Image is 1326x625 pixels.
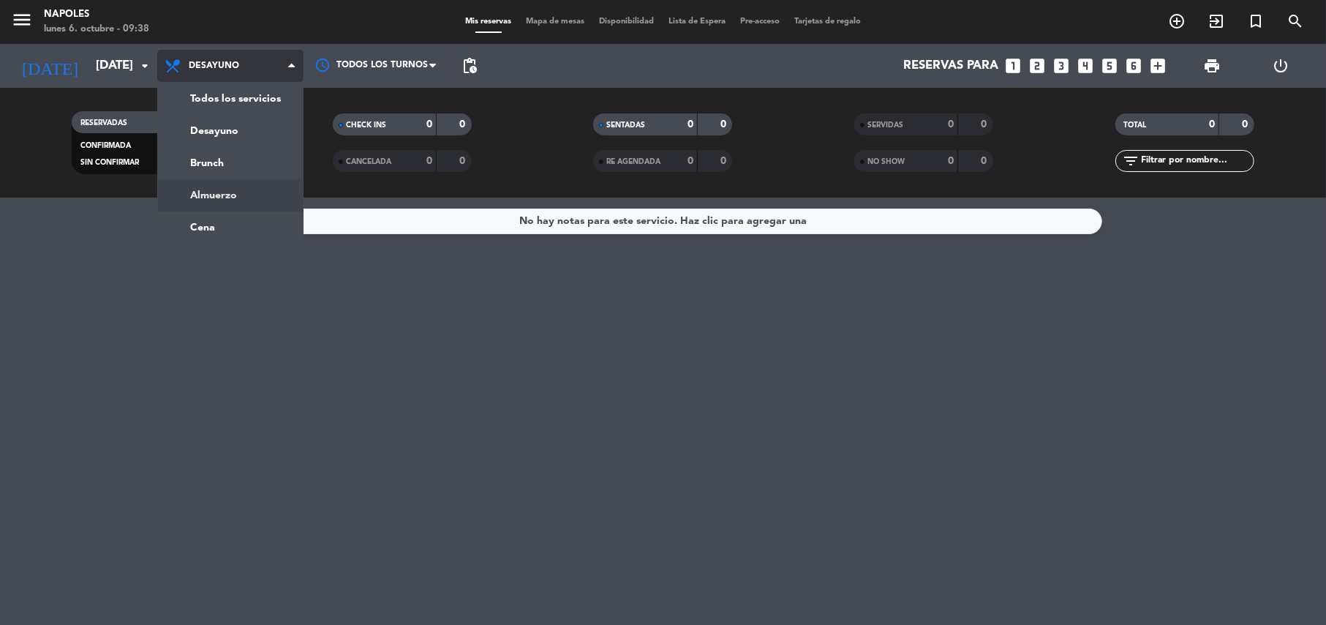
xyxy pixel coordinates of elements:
span: TOTAL [1124,121,1147,129]
i: looks_4 [1076,56,1095,75]
strong: 0 [688,156,693,166]
strong: 0 [982,119,990,130]
i: exit_to_app [1208,12,1225,30]
strong: 0 [688,119,693,130]
span: Reservas para [903,59,998,73]
i: search [1287,12,1304,30]
button: menu [11,9,33,36]
i: power_settings_new [1272,57,1289,75]
span: Desayuno [189,61,239,71]
i: add_box [1148,56,1167,75]
i: arrow_drop_down [136,57,154,75]
span: RESERVADAS [80,119,127,127]
span: NO SHOW [867,158,905,165]
a: Almuerzo [158,179,303,212]
span: pending_actions [461,57,478,75]
span: SENTADAS [606,121,645,129]
strong: 0 [720,156,729,166]
div: LOG OUT [1246,44,1315,88]
span: Disponibilidad [592,18,661,26]
a: Cena [158,212,303,244]
a: Brunch [158,147,303,179]
i: [DATE] [11,50,88,82]
span: Pre-acceso [733,18,787,26]
strong: 0 [948,156,954,166]
i: menu [11,9,33,31]
span: RE AGENDADA [606,158,660,165]
i: filter_list [1123,152,1140,170]
strong: 0 [982,156,990,166]
div: lunes 6. octubre - 09:38 [44,22,149,37]
a: Desayuno [158,115,303,147]
i: looks_two [1028,56,1047,75]
div: Napoles [44,7,149,22]
i: looks_6 [1124,56,1143,75]
span: CONFIRMADA [80,142,131,149]
strong: 0 [948,119,954,130]
strong: 0 [426,156,432,166]
i: looks_one [1003,56,1022,75]
span: SIN CONFIRMAR [80,159,139,166]
a: Todos los servicios [158,83,303,115]
i: looks_5 [1100,56,1119,75]
strong: 0 [426,119,432,130]
span: CANCELADA [346,158,391,165]
span: Mis reservas [458,18,519,26]
input: Filtrar por nombre... [1140,153,1254,169]
strong: 0 [1209,119,1215,130]
i: add_circle_outline [1168,12,1186,30]
span: CHECK INS [346,121,386,129]
span: print [1203,57,1221,75]
span: SERVIDAS [867,121,903,129]
strong: 0 [459,119,468,130]
strong: 0 [459,156,468,166]
span: Mapa de mesas [519,18,592,26]
i: looks_3 [1052,56,1071,75]
strong: 0 [720,119,729,130]
div: No hay notas para este servicio. Haz clic para agregar una [519,213,807,230]
span: Tarjetas de regalo [787,18,868,26]
i: turned_in_not [1247,12,1265,30]
strong: 0 [1242,119,1251,130]
span: Lista de Espera [661,18,733,26]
